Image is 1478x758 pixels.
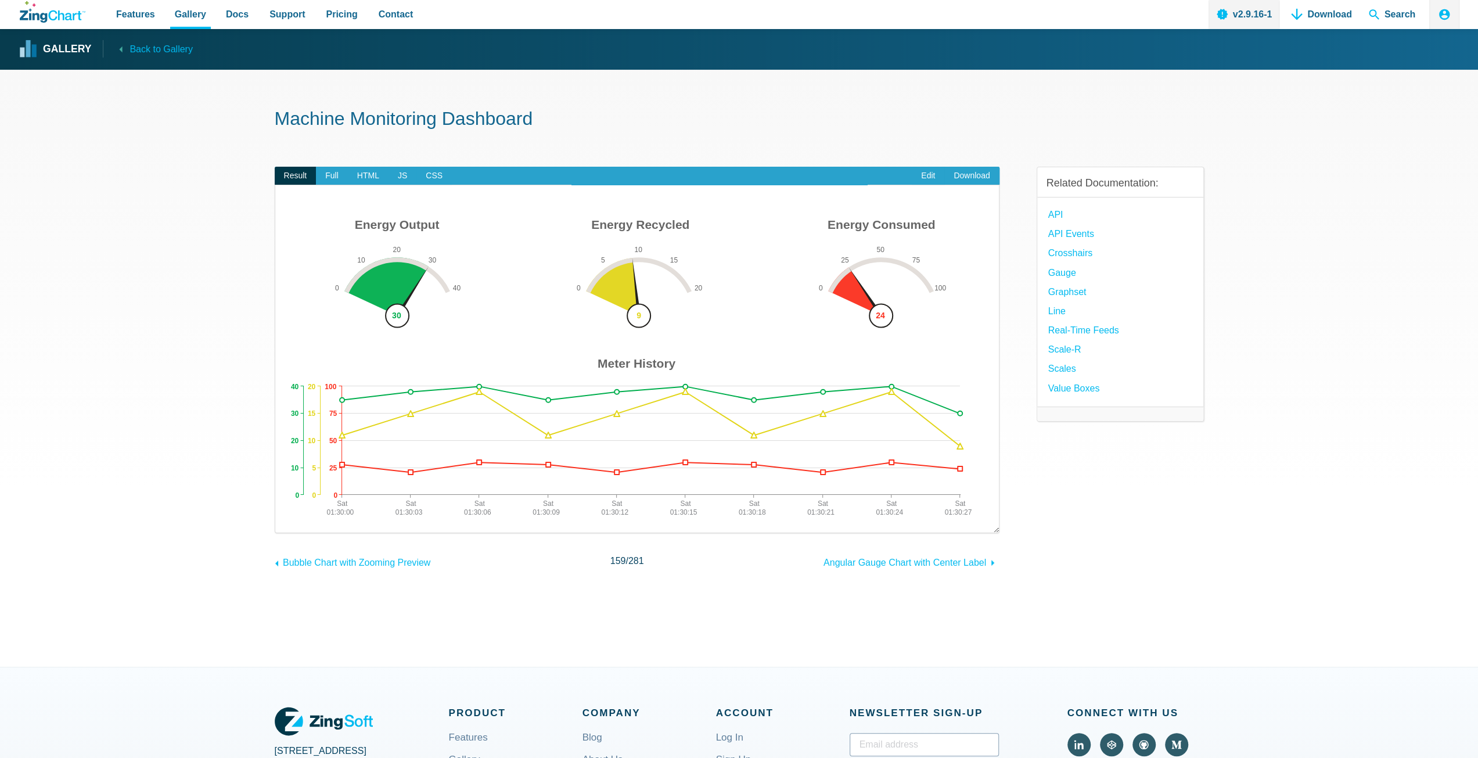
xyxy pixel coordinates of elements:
span: 281 [628,556,644,566]
a: Real-Time Feeds [1048,322,1119,338]
span: JS [389,167,416,185]
span: Features [116,6,155,22]
span: Account [716,705,850,721]
span: Newsletter Sign‑up [850,705,999,721]
a: ZingSoft Logo. Click to visit the ZingSoft site (external). [275,705,373,738]
span: Support [269,6,305,22]
a: Line [1048,303,1066,319]
span: Bubble Chart with Zooming Preview [283,558,430,567]
a: Visit ZingChart on LinkedIn (external). [1067,733,1091,756]
a: Back to Gallery [103,40,192,57]
span: CSS [416,167,452,185]
span: Gallery [175,6,206,22]
h3: Related Documentation: [1047,177,1194,190]
a: Scale-R [1048,342,1081,357]
a: Edit [912,167,944,185]
a: ZingChart Logo. Click to return to the homepage [20,1,85,23]
a: Gallery [20,41,91,58]
span: Result [275,167,317,185]
span: Full [316,167,348,185]
a: Download [944,167,999,185]
a: Visit ZingChart on CodePen (external). [1100,733,1123,756]
span: HTML [348,167,389,185]
a: Graphset [1048,284,1087,300]
a: Gauge [1048,265,1076,281]
a: Crosshairs [1048,245,1092,261]
a: Value Boxes [1048,380,1100,396]
span: 159 [610,556,626,566]
a: Visit ZingChart on GitHub (external). [1132,733,1156,756]
strong: Gallery [43,44,91,55]
span: Contact [379,6,413,22]
span: Product [449,705,582,721]
span: Connect With Us [1067,705,1204,721]
span: Company [582,705,716,721]
div: ​ [275,185,999,533]
a: Visit ZingChart on Medium (external). [1165,733,1188,756]
a: API [1048,207,1063,222]
a: Scales [1048,361,1076,376]
a: API Events [1048,226,1094,242]
a: Angular Gauge Chart with Center Label [823,552,999,570]
span: Pricing [326,6,357,22]
h1: Machine Monitoring Dashboard [275,107,1204,133]
span: Angular Gauge Chart with Center Label [823,558,986,567]
input: Email address [850,733,999,756]
span: / [610,553,644,569]
span: Back to Gallery [130,41,192,57]
a: Bubble Chart with Zooming Preview [275,552,431,570]
span: Docs [226,6,249,22]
